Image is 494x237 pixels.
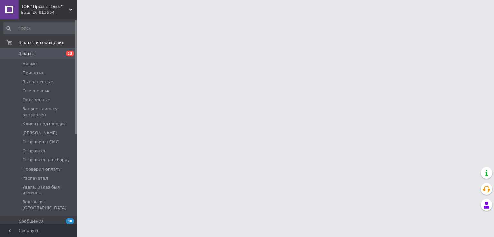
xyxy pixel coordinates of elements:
[23,184,75,196] span: Увага. Заказ был изменен.
[23,61,37,66] span: Новые
[19,40,64,46] span: Заказы и сообщения
[23,148,47,154] span: Отправлен
[23,106,75,118] span: Запрос клиенту отправлен
[21,10,77,15] div: Ваш ID: 913594
[23,130,57,136] span: [PERSON_NAME]
[21,4,69,10] span: ТОВ "Проміс-Плюс"
[66,218,74,224] span: 90
[23,199,75,211] span: Заказы из [GEOGRAPHIC_DATA]
[66,51,74,56] span: 13
[23,166,61,172] span: Проверил оплату
[23,79,53,85] span: Выполненные
[23,97,50,103] span: Оплаченные
[23,157,70,163] span: Отправлен на сборку
[23,175,48,181] span: Распечатал
[23,88,50,94] span: Отмененные
[23,121,67,127] span: Клиент подтвердил
[23,70,45,76] span: Принятые
[19,218,44,224] span: Сообщения
[23,139,59,145] span: Отправил в СМС
[3,22,76,34] input: Поиск
[19,51,34,57] span: Заказы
